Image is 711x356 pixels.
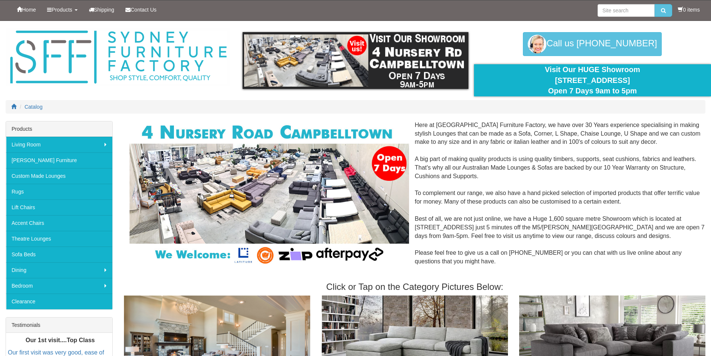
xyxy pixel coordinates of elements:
input: Site search [598,4,655,17]
a: Theatre Lounges [6,231,112,247]
img: Sydney Furniture Factory [6,28,230,86]
a: Sofa Beds [6,247,112,262]
span: Contact Us [131,7,156,13]
div: Here at [GEOGRAPHIC_DATA] Furniture Factory, we have over 30 Years experience specialising in mak... [124,121,705,275]
a: Clearance [6,294,112,309]
li: 0 items [678,6,700,13]
a: Living Room [6,137,112,152]
h3: Click or Tap on the Category Pictures Below: [124,282,705,292]
div: Visit Our HUGE Showroom [STREET_ADDRESS] Open 7 Days 9am to 5pm [480,64,705,96]
img: showroom.gif [243,32,468,89]
a: Rugs [6,184,112,199]
a: Bedroom [6,278,112,294]
a: Custom Made Lounges [6,168,112,184]
img: Corner Modular Lounges [130,121,409,266]
span: Products [52,7,72,13]
a: Home [11,0,41,19]
span: Home [22,7,36,13]
a: Dining [6,262,112,278]
a: Catalog [25,104,43,110]
a: Contact Us [120,0,162,19]
a: Lift Chairs [6,199,112,215]
b: Our 1st visit....Top Class [25,337,95,343]
div: Products [6,121,112,137]
span: Shipping [94,7,115,13]
div: Testimonials [6,318,112,333]
a: Products [41,0,83,19]
a: Shipping [83,0,120,19]
a: [PERSON_NAME] Furniture [6,152,112,168]
a: Accent Chairs [6,215,112,231]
